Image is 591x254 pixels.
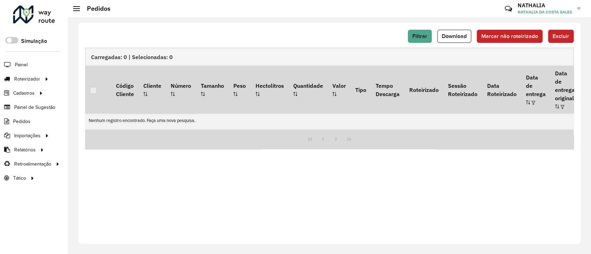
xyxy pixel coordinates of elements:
[138,66,166,113] th: Cliente
[80,5,110,12] h2: Pedidos
[166,66,196,113] th: Número
[13,90,35,97] span: Cadastros
[518,9,572,15] span: NATHALIA DA COSTA SALES
[518,2,572,9] h3: NATHALIA
[350,66,371,113] th: Tipo
[482,66,521,113] th: Data Roteirizado
[85,48,574,66] div: Carregadas: 0 | Selecionadas: 0
[481,33,538,39] span: Marcar não roteirizado
[328,66,350,113] th: Valor
[412,33,427,39] span: Filtrar
[251,66,288,113] th: Hectolitros
[477,30,543,43] button: Marcar não roteirizado
[408,30,432,43] button: Filtrar
[404,66,443,113] th: Roteirizado
[111,66,138,113] th: Código Cliente
[13,118,30,125] span: Pedidos
[14,104,55,111] span: Painel de Sugestão
[14,75,40,83] span: Roteirizador
[442,33,467,39] span: Download
[21,37,47,45] label: Simulação
[501,1,516,16] a: Contato Rápido
[14,146,36,153] span: Relatórios
[13,175,26,182] span: Tático
[196,66,229,113] th: Tamanho
[521,66,550,113] th: Data de entrega
[229,66,250,113] th: Peso
[371,66,404,113] th: Tempo Descarga
[288,66,328,113] th: Quantidade
[437,30,471,43] button: Download
[14,132,41,139] span: Importações
[548,30,574,43] button: Excluir
[550,66,580,113] th: Data de entrega original
[15,61,28,68] span: Painel
[443,66,482,113] th: Sessão Roteirizado
[553,33,569,39] span: Excluir
[14,160,51,168] span: Retroalimentação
